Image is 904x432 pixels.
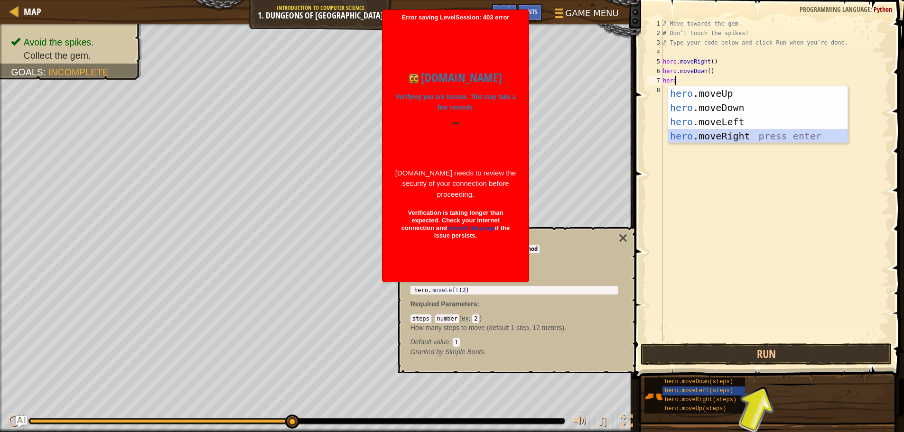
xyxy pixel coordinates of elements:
span: : [431,314,435,322]
span: : [477,300,480,308]
code: 1 [453,338,460,347]
code: number [435,314,459,323]
em: Simple Boots. [410,348,486,356]
code: 2 [472,314,479,323]
span: Error saving LevelSession: 403 error [387,14,524,277]
span: : [449,338,453,346]
button: × [617,231,628,245]
p: Verifying you are human. This may take a few seconds. [394,92,517,113]
p: How many steps to move (default 1 step, 12 meters). [410,323,618,332]
img: Icon for codecombat.com [409,74,419,83]
span: Default value [410,338,449,346]
a: refresh the page [447,224,495,231]
span: Required Parameters [410,300,477,308]
div: Verification is taking longer than expected. Check your Internet connection and if the issue pers... [401,209,510,239]
h1: [DOMAIN_NAME] [394,69,517,87]
span: : [468,314,472,322]
div: ( ) [410,313,618,347]
span: Granted by [410,348,445,356]
div: [DOMAIN_NAME] needs to review the security of your connection before proceeding. [394,168,517,200]
code: steps [410,314,431,323]
span: ex [462,314,469,322]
